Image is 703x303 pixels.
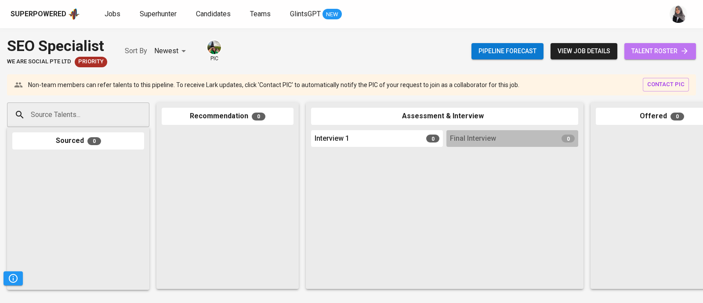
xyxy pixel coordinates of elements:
[4,271,23,285] button: Pipeline Triggers
[426,135,439,142] span: 0
[207,40,221,54] img: eva@glints.com
[28,80,519,89] p: Non-team members can refer talents to this pipeline. To receive Lark updates, click 'Contact PIC'...
[105,10,120,18] span: Jobs
[250,10,271,18] span: Teams
[647,80,685,90] span: contact pic
[7,35,107,57] div: SEO Specialist
[87,137,101,145] span: 0
[471,43,544,59] button: Pipeline forecast
[558,46,610,57] span: view job details
[624,43,696,59] a: talent roster
[75,57,107,67] div: New Job received from Demand Team
[643,78,689,91] button: contact pic
[105,9,122,20] a: Jobs
[290,9,342,20] a: GlintsGPT NEW
[551,43,617,59] button: view job details
[252,113,265,120] span: 0
[68,7,80,21] img: app logo
[196,10,231,18] span: Candidates
[7,58,71,66] span: We Are Social Pte Ltd
[250,9,272,20] a: Teams
[75,58,107,66] span: Priority
[311,108,578,125] div: Assessment & Interview
[323,10,342,19] span: NEW
[154,46,178,56] p: Newest
[478,46,536,57] span: Pipeline forecast
[450,134,496,144] span: Final Interview
[631,46,689,57] span: talent roster
[315,134,349,144] span: Interview 1
[670,5,687,23] img: sinta.windasari@glints.com
[290,10,321,18] span: GlintsGPT
[207,40,222,62] div: pic
[562,135,575,142] span: 0
[196,9,232,20] a: Candidates
[12,132,144,150] div: Sourced
[11,9,66,19] div: Superpowered
[670,113,684,120] span: 0
[162,108,294,125] div: Recommendation
[11,7,80,21] a: Superpoweredapp logo
[125,46,147,56] p: Sort By
[140,9,178,20] a: Superhunter
[154,43,189,59] div: Newest
[140,10,177,18] span: Superhunter
[145,114,146,116] button: Open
